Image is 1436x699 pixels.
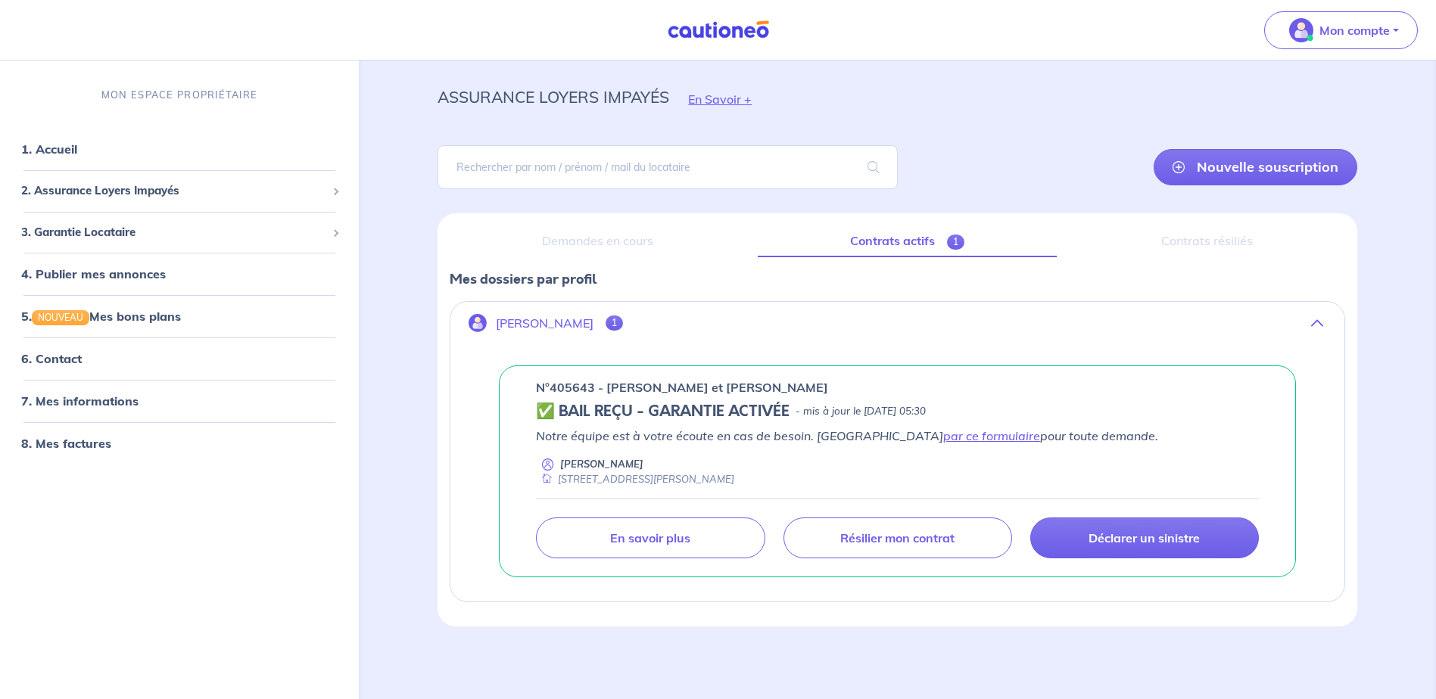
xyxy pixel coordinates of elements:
div: 7. Mes informations [6,387,353,417]
p: Mes dossiers par profil [450,269,1345,289]
a: En savoir plus [536,517,765,558]
a: 5.NOUVEAUMes bons plans [21,309,181,325]
p: Mon compte [1319,21,1390,39]
img: illu_account_valid_menu.svg [1289,18,1313,42]
a: par ce formulaire [943,428,1040,443]
img: Cautioneo [662,20,775,39]
p: Déclarer un sinistre [1089,530,1200,545]
input: Rechercher par nom / prénom / mail du locataire [438,145,897,189]
a: 1. Accueil [21,142,77,157]
p: assurance loyers impayés [438,83,669,110]
a: 8. Mes factures [21,436,111,452]
p: [PERSON_NAME] [560,457,643,471]
div: 2. Assurance Loyers Impayés [6,177,353,207]
button: illu_account_valid_menu.svgMon compte [1264,11,1418,49]
a: Contrats actifs1 [758,225,1057,257]
a: 6. Contact [21,352,82,367]
div: state: CONTRACT-VALIDATED, Context: ,MAYBE-CERTIFICATE,,LESSOR-DOCUMENTS,IS-ODEALIM [536,402,1259,421]
a: Nouvelle souscription [1154,149,1357,185]
span: search [849,146,898,188]
p: Notre équipe est à votre écoute en cas de besoin. [GEOGRAPHIC_DATA] pour toute demande. [536,427,1259,445]
a: Déclarer un sinistre [1030,517,1259,558]
a: 7. Mes informations [21,394,139,409]
div: 3. Garantie Locataire [6,218,353,247]
span: 1 [606,315,623,331]
button: [PERSON_NAME]1 [450,305,1344,341]
p: n°405643 - [PERSON_NAME] et [PERSON_NAME] [536,378,828,396]
p: En savoir plus [610,530,690,545]
p: Résilier mon contrat [840,530,955,545]
div: 1. Accueil [6,135,353,165]
div: 6. Contact [6,344,353,374]
a: Résilier mon contrat [783,517,1012,558]
img: illu_account.svg [469,314,487,332]
span: 1 [947,235,964,250]
div: 8. Mes factures [6,429,353,459]
a: 4. Publier mes annonces [21,267,166,282]
span: 2. Assurance Loyers Impayés [21,183,326,200]
span: 3. Garantie Locataire [21,224,326,241]
p: MON ESPACE PROPRIÉTAIRE [101,88,257,102]
p: - mis à jour le [DATE] 05:30 [796,404,926,419]
div: 4. Publier mes annonces [6,259,353,290]
p: [PERSON_NAME] [496,316,593,331]
div: [STREET_ADDRESS][PERSON_NAME] [536,472,734,486]
h5: ✅ BAIL REÇU - GARANTIE ACTIVÉE [536,402,790,421]
button: En Savoir + [669,77,771,121]
div: 5.NOUVEAUMes bons plans [6,302,353,332]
